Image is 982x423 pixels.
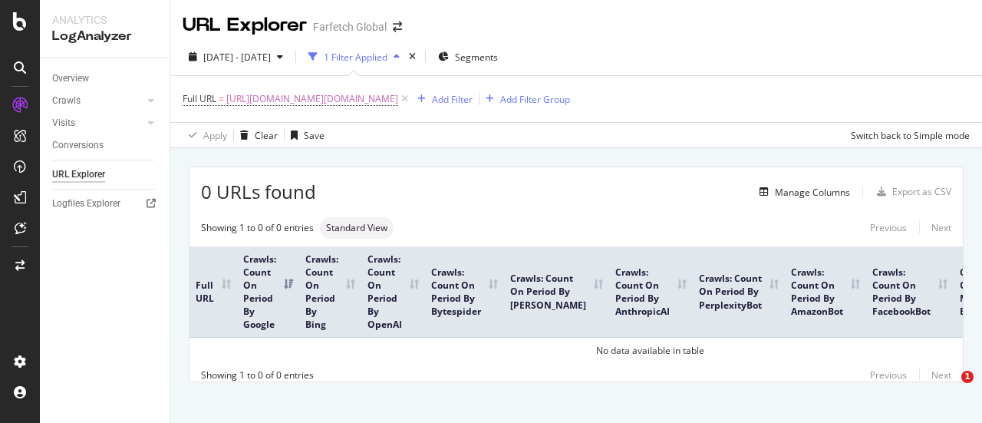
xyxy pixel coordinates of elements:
[866,246,954,338] th: Crawls: Count On Period By FacebookBot: activate to sort column ascending
[479,90,570,108] button: Add Filter Group
[432,93,473,106] div: Add Filter
[393,21,402,32] div: arrow-right-arrow-left
[406,49,419,64] div: times
[930,371,967,408] iframe: Intercom live chat
[871,180,951,204] button: Export as CSV
[234,123,278,147] button: Clear
[299,246,361,338] th: Crawls: Count On Period By Bing: activate to sort column ascending
[52,196,159,212] a: Logfiles Explorer
[455,51,498,64] span: Segments
[785,246,866,338] th: Crawls: Count On Period By AmazonBot: activate to sort column ascending
[52,167,159,183] a: URL Explorer
[961,371,974,383] span: 1
[500,93,570,106] div: Add Filter Group
[201,368,314,382] div: Showing 1 to 0 of 0 entries
[52,196,120,212] div: Logfiles Explorer
[219,92,224,105] span: =
[52,71,89,87] div: Overview
[845,123,970,147] button: Switch back to Simple mode
[201,179,316,205] span: 0 URLs found
[255,129,278,142] div: Clear
[504,246,609,338] th: Crawls: Count On Period By ClaudeBot: activate to sort column ascending
[892,185,951,198] div: Export as CSV
[183,92,216,105] span: Full URL
[313,19,387,35] div: Farfetch Global
[183,123,227,147] button: Apply
[52,71,159,87] a: Overview
[237,246,299,338] th: Crawls: Count On Period By Google: activate to sort column ascending
[324,51,387,64] div: 1 Filter Applied
[775,186,850,199] div: Manage Columns
[52,93,143,109] a: Crawls
[411,90,473,108] button: Add Filter
[52,167,105,183] div: URL Explorer
[851,129,970,142] div: Switch back to Simple mode
[52,12,157,28] div: Analytics
[609,246,693,338] th: Crawls: Count On Period By AnthropicAI: activate to sort column ascending
[304,129,325,142] div: Save
[326,223,387,233] span: Standard View
[189,246,237,338] th: Full URL: activate to sort column ascending
[52,137,159,154] a: Conversions
[753,183,850,201] button: Manage Columns
[425,246,504,338] th: Crawls: Count On Period By Bytespider: activate to sort column ascending
[693,246,785,338] th: Crawls: Count On Period By PerplexityBot: activate to sort column ascending
[52,93,81,109] div: Crawls
[203,51,271,64] span: [DATE] - [DATE]
[52,115,75,131] div: Visits
[203,129,227,142] div: Apply
[226,88,398,110] span: [URL][DOMAIN_NAME][DOMAIN_NAME]
[432,45,504,69] button: Segments
[302,45,406,69] button: 1 Filter Applied
[52,137,104,154] div: Conversions
[361,246,425,338] th: Crawls: Count On Period By OpenAI: activate to sort column ascending
[320,217,394,239] div: neutral label
[52,115,143,131] a: Visits
[183,12,307,38] div: URL Explorer
[201,221,314,234] div: Showing 1 to 0 of 0 entries
[285,123,325,147] button: Save
[52,28,157,45] div: LogAnalyzer
[183,45,289,69] button: [DATE] - [DATE]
